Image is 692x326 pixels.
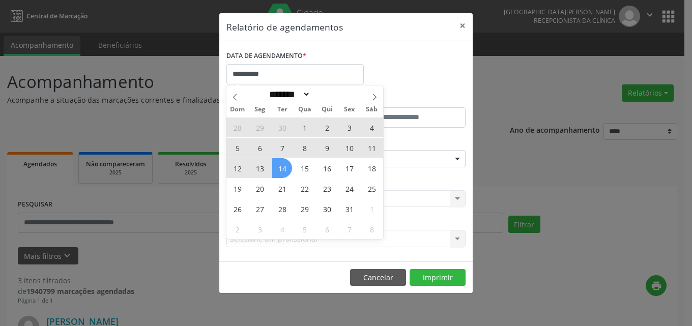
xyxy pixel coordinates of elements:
[350,269,406,286] button: Cancelar
[227,117,247,137] span: Setembro 28, 2025
[317,158,337,178] span: Outubro 16, 2025
[295,158,314,178] span: Outubro 15, 2025
[295,219,314,239] span: Novembro 5, 2025
[272,199,292,219] span: Outubro 28, 2025
[339,158,359,178] span: Outubro 17, 2025
[295,199,314,219] span: Outubro 29, 2025
[227,138,247,158] span: Outubro 5, 2025
[317,138,337,158] span: Outubro 9, 2025
[317,219,337,239] span: Novembro 6, 2025
[317,179,337,198] span: Outubro 23, 2025
[362,138,382,158] span: Outubro 11, 2025
[227,158,247,178] span: Outubro 12, 2025
[272,117,292,137] span: Setembro 30, 2025
[362,199,382,219] span: Novembro 1, 2025
[339,138,359,158] span: Outubro 10, 2025
[250,158,270,178] span: Outubro 13, 2025
[272,138,292,158] span: Outubro 7, 2025
[361,106,383,113] span: Sáb
[294,106,316,113] span: Qua
[338,106,361,113] span: Sex
[362,179,382,198] span: Outubro 25, 2025
[249,106,271,113] span: Seg
[295,179,314,198] span: Outubro 22, 2025
[310,89,344,100] input: Year
[339,219,359,239] span: Novembro 7, 2025
[226,106,249,113] span: Dom
[226,20,343,34] h5: Relatório de agendamentos
[227,179,247,198] span: Outubro 19, 2025
[250,117,270,137] span: Setembro 29, 2025
[316,106,338,113] span: Qui
[339,117,359,137] span: Outubro 3, 2025
[349,92,466,107] label: ATÉ
[295,117,314,137] span: Outubro 1, 2025
[317,199,337,219] span: Outubro 30, 2025
[339,199,359,219] span: Outubro 31, 2025
[250,199,270,219] span: Outubro 27, 2025
[250,138,270,158] span: Outubro 6, 2025
[362,117,382,137] span: Outubro 4, 2025
[339,179,359,198] span: Outubro 24, 2025
[362,158,382,178] span: Outubro 18, 2025
[362,219,382,239] span: Novembro 8, 2025
[410,269,466,286] button: Imprimir
[250,219,270,239] span: Novembro 3, 2025
[250,179,270,198] span: Outubro 20, 2025
[272,158,292,178] span: Outubro 14, 2025
[271,106,294,113] span: Ter
[452,13,473,38] button: Close
[227,219,247,239] span: Novembro 2, 2025
[272,219,292,239] span: Novembro 4, 2025
[227,199,247,219] span: Outubro 26, 2025
[266,89,310,100] select: Month
[272,179,292,198] span: Outubro 21, 2025
[295,138,314,158] span: Outubro 8, 2025
[317,117,337,137] span: Outubro 2, 2025
[226,48,306,64] label: DATA DE AGENDAMENTO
